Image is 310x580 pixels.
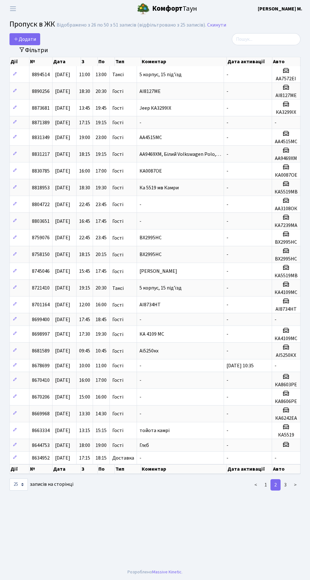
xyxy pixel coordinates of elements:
[96,235,107,241] span: 23:45
[226,251,228,258] span: -
[96,251,107,258] span: 20:15
[139,302,161,308] span: АІ8734НТ
[32,377,50,384] span: 8670410
[96,184,107,191] span: 19:30
[272,57,301,66] th: Авто
[55,410,70,417] span: [DATE]
[112,378,123,383] span: Гості
[79,88,90,95] span: 18:30
[15,45,52,55] button: Переключити фільтри
[96,331,107,338] span: 19:30
[79,394,90,400] span: 15:00
[226,410,228,417] span: -
[275,239,298,245] h5: ВХ2995НС
[226,168,228,174] span: -
[226,119,228,126] span: -
[79,201,90,208] span: 22:45
[280,479,290,491] a: 3
[112,317,123,322] span: Гості
[275,432,298,438] h5: КА5519
[55,218,70,225] span: [DATE]
[275,206,298,212] h5: АА3108ОК
[139,427,170,434] span: тойота камрі
[55,302,70,308] span: [DATE]
[232,33,301,45] input: Пошук...
[226,302,228,308] span: -
[81,464,98,474] th: З
[275,362,276,369] span: -
[96,268,107,275] span: 17:45
[32,151,50,158] span: 8831217
[275,352,298,358] h5: АІ5250КХ
[96,218,107,225] span: 17:45
[55,427,70,434] span: [DATE]
[79,302,90,308] span: 12:00
[290,479,301,491] a: >
[275,119,276,126] span: -
[96,442,107,449] span: 19:00
[226,218,228,225] span: -
[275,306,298,312] h5: АІ8734НТ
[53,464,81,474] th: Дата
[55,362,70,369] span: [DATE]
[96,285,107,292] span: 20:30
[141,57,227,66] th: Коментар
[275,290,298,296] h5: КА4109МС
[275,156,298,162] h5: AA9469XM
[14,36,36,43] span: Додати
[139,218,141,225] span: -
[141,464,227,474] th: Коментар
[79,268,90,275] span: 15:45
[96,201,107,208] span: 23:45
[5,3,21,14] button: Переключити навігацію
[207,22,226,28] a: Скинути
[226,442,228,449] span: -
[32,235,50,241] span: 8759076
[32,427,50,434] span: 8663334
[152,3,197,14] span: Таун
[32,168,50,174] span: 8830785
[139,134,162,141] span: АА4515МС
[55,251,70,258] span: [DATE]
[112,332,123,337] span: Гості
[112,394,123,400] span: Гості
[55,88,70,95] span: [DATE]
[139,71,182,78] span: 5 корпус, 15 під'їзд
[139,316,141,323] span: -
[55,316,70,323] span: [DATE]
[127,569,183,576] div: Розроблено .
[112,428,123,433] span: Гості
[79,442,90,449] span: 18:00
[32,218,50,225] span: 8803651
[226,348,228,355] span: -
[79,134,90,141] span: 19:00
[55,105,70,112] span: [DATE]
[258,5,302,12] b: [PERSON_NAME] М.
[98,464,115,474] th: По
[139,201,141,208] span: -
[79,184,90,191] span: 18:30
[275,382,298,388] h5: КА8603РЕ
[55,268,70,275] span: [DATE]
[55,134,70,141] span: [DATE]
[226,235,228,241] span: -
[79,168,90,174] span: 16:00
[272,464,301,474] th: Авто
[55,184,70,191] span: [DATE]
[32,410,50,417] span: 8669968
[9,479,73,491] label: записів на сторінці
[139,235,162,241] span: ВХ2995НС
[32,394,50,400] span: 8670206
[139,251,162,258] span: ВХ2995НС
[139,362,141,369] span: -
[112,152,123,157] span: Гості
[96,71,107,78] span: 13:00
[152,569,182,575] a: Massive Kinetic
[96,377,107,384] span: 17:00
[139,442,149,449] span: Глєб
[115,57,141,66] th: Тип
[275,256,298,262] h5: ВХ2995НС
[226,88,228,95] span: -
[10,57,29,66] th: Дії
[139,168,162,174] span: КА0087ОЕ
